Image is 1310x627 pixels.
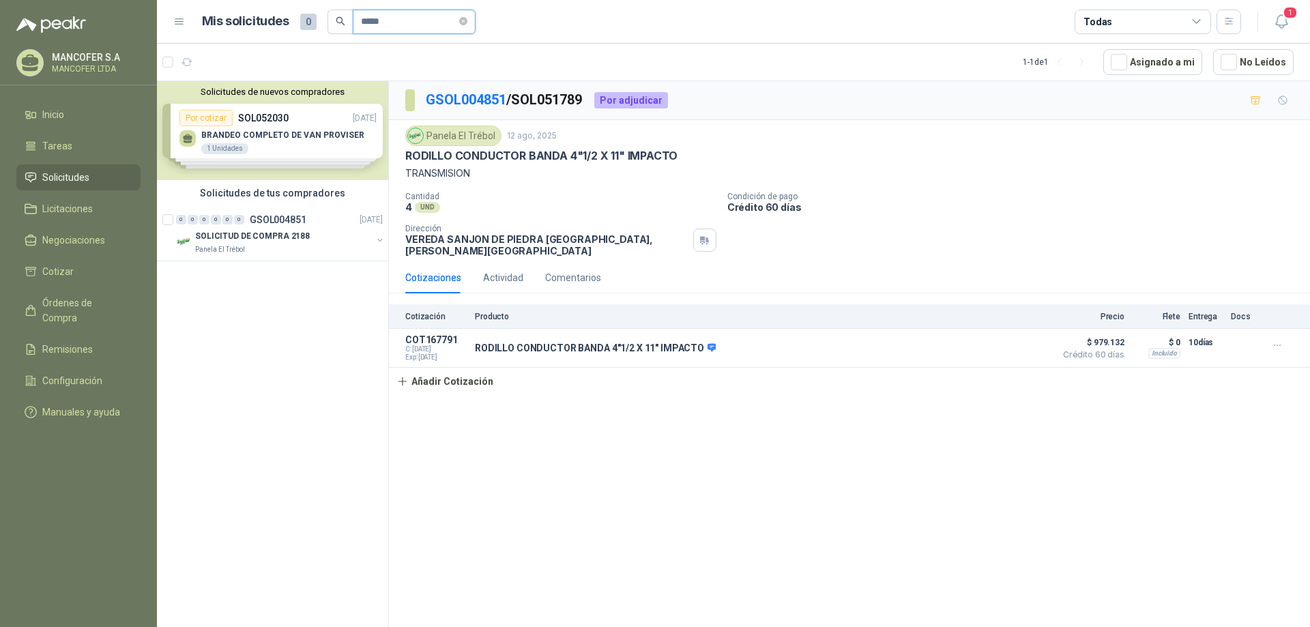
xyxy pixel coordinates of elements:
img: Company Logo [408,128,423,143]
a: Manuales y ayuda [16,399,141,425]
span: Solicitudes [42,170,89,185]
button: Añadir Cotización [389,368,501,395]
a: Negociaciones [16,227,141,253]
p: / SOL051789 [426,89,583,111]
p: MANCOFER S.A [52,53,137,62]
h1: Mis solicitudes [202,12,289,31]
span: Remisiones [42,342,93,357]
a: Configuración [16,368,141,394]
div: 0 [188,215,198,224]
p: Precio [1056,312,1124,321]
span: Manuales y ayuda [42,405,120,420]
span: search [336,16,345,26]
p: Entrega [1189,312,1223,321]
span: Cotizar [42,264,74,279]
p: 12 ago, 2025 [507,130,557,143]
p: Condición de pago [727,192,1305,201]
p: VEREDA SANJON DE PIEDRA [GEOGRAPHIC_DATA] , [PERSON_NAME][GEOGRAPHIC_DATA] [405,233,688,257]
span: 1 [1283,6,1298,19]
div: 0 [199,215,209,224]
span: C: [DATE] [405,345,467,353]
div: UND [415,202,440,213]
p: Cotización [405,312,467,321]
p: Panela El Trébol [195,244,245,255]
span: Licitaciones [42,201,93,216]
p: MANCOFER LTDA [52,65,137,73]
p: Dirección [405,224,688,233]
span: Configuración [42,373,102,388]
a: Solicitudes [16,164,141,190]
p: [DATE] [360,214,383,227]
span: $ 979.132 [1056,334,1124,351]
a: Remisiones [16,336,141,362]
a: Inicio [16,102,141,128]
div: Solicitudes de nuevos compradoresPor cotizarSOL052030[DATE] BRANDEO COMPLETO DE VAN PROVISER1 Uni... [157,81,388,180]
div: Todas [1083,14,1112,29]
span: Crédito 60 días [1056,351,1124,359]
button: Asignado a mi [1103,49,1202,75]
a: Tareas [16,133,141,159]
p: Cantidad [405,192,716,201]
p: $ 0 [1133,334,1180,351]
span: Negociaciones [42,233,105,248]
div: 1 - 1 de 1 [1023,51,1092,73]
div: Cotizaciones [405,270,461,285]
div: 0 [176,215,186,224]
p: SOLICITUD DE COMPRA 2188 [195,230,310,243]
div: Solicitudes de tus compradores [157,180,388,206]
button: 1 [1269,10,1294,34]
span: Exp: [DATE] [405,353,467,362]
p: RODILLO CONDUCTOR BANDA 4"1/2 X 11" IMPACTO [405,149,678,163]
button: No Leídos [1213,49,1294,75]
p: Flete [1133,312,1180,321]
div: 0 [234,215,244,224]
p: TRANSMISION [405,166,1294,181]
a: 0 0 0 0 0 0 GSOL004851[DATE] Company LogoSOLICITUD DE COMPRA 2188Panela El Trébol [176,212,385,255]
div: Actividad [483,270,523,285]
a: Licitaciones [16,196,141,222]
div: Comentarios [545,270,601,285]
div: Incluido [1148,348,1180,359]
p: GSOL004851 [250,215,306,224]
img: Logo peakr [16,16,86,33]
span: Órdenes de Compra [42,295,128,325]
span: Inicio [42,107,64,122]
p: RODILLO CONDUCTOR BANDA 4"1/2 X 11" IMPACTO [475,342,716,355]
p: Crédito 60 días [727,201,1305,213]
div: Por adjudicar [594,92,668,108]
div: 0 [222,215,233,224]
button: Solicitudes de nuevos compradores [162,87,383,97]
a: GSOL004851 [426,91,506,108]
a: Cotizar [16,259,141,285]
span: Tareas [42,138,72,154]
span: close-circle [459,17,467,25]
p: Producto [475,312,1048,321]
p: Docs [1231,312,1258,321]
p: 10 días [1189,334,1223,351]
p: 4 [405,201,412,213]
div: 0 [211,215,221,224]
p: COT167791 [405,334,467,345]
img: Company Logo [176,233,192,250]
span: close-circle [459,15,467,28]
div: Panela El Trébol [405,126,501,146]
a: Órdenes de Compra [16,290,141,331]
span: 0 [300,14,317,30]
